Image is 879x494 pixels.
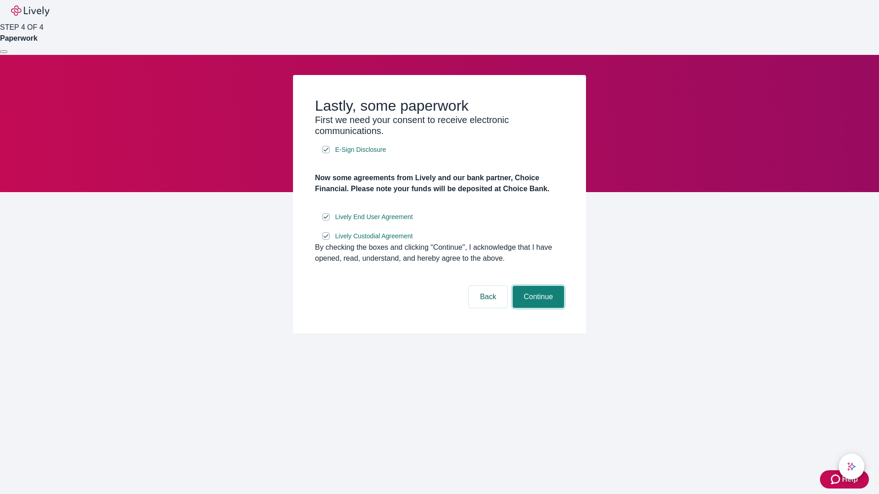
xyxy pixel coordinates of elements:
[335,145,386,155] span: E-Sign Disclosure
[333,231,415,242] a: e-sign disclosure document
[820,470,869,489] button: Zendesk support iconHelp
[847,462,856,471] svg: Lively AI Assistant
[839,454,864,479] button: chat
[335,231,413,241] span: Lively Custodial Agreement
[315,97,564,114] h2: Lastly, some paperwork
[315,242,564,264] div: By checking the boxes and clicking “Continue", I acknowledge that I have opened, read, understand...
[469,286,507,308] button: Back
[11,5,49,16] img: Lively
[842,474,858,485] span: Help
[513,286,564,308] button: Continue
[335,212,413,222] span: Lively End User Agreement
[315,114,564,136] h3: First we need your consent to receive electronic communications.
[333,144,388,156] a: e-sign disclosure document
[333,211,415,223] a: e-sign disclosure document
[315,172,564,194] h4: Now some agreements from Lively and our bank partner, Choice Financial. Please note your funds wi...
[831,474,842,485] svg: Zendesk support icon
